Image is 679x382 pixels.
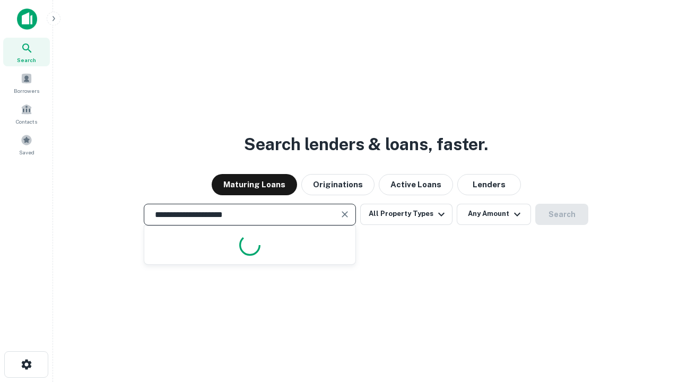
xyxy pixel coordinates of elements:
[16,117,37,126] span: Contacts
[3,99,50,128] a: Contacts
[212,174,297,195] button: Maturing Loans
[17,8,37,30] img: capitalize-icon.png
[626,297,679,348] iframe: Chat Widget
[3,68,50,97] a: Borrowers
[17,56,36,64] span: Search
[3,130,50,159] a: Saved
[3,38,50,66] a: Search
[457,204,531,225] button: Any Amount
[360,204,452,225] button: All Property Types
[301,174,375,195] button: Originations
[457,174,521,195] button: Lenders
[337,207,352,222] button: Clear
[244,132,488,157] h3: Search lenders & loans, faster.
[14,86,39,95] span: Borrowers
[19,148,34,157] span: Saved
[379,174,453,195] button: Active Loans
